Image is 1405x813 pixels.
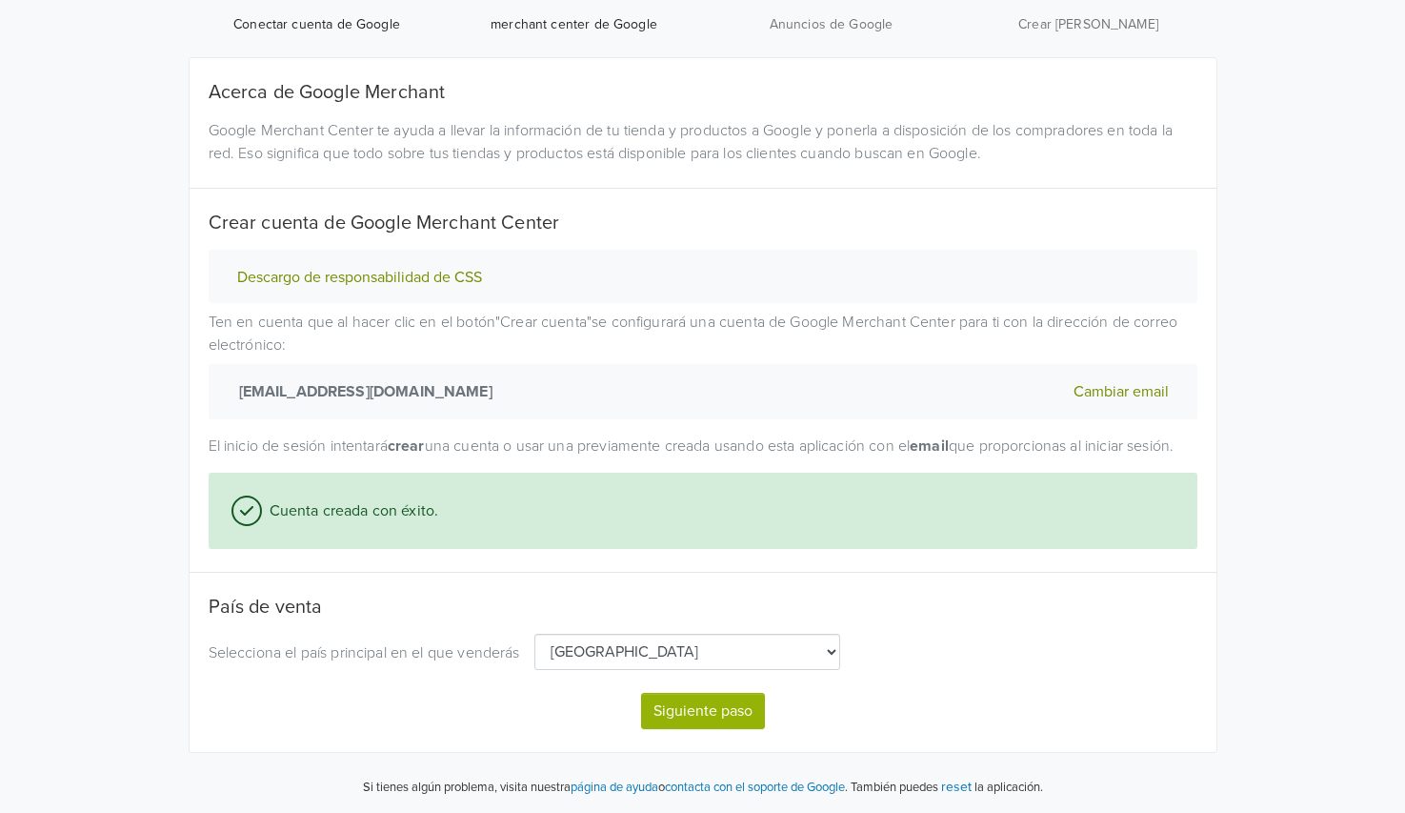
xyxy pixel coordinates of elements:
span: Anuncios de Google [711,15,953,34]
button: reset [941,776,972,798]
span: merchant center de Google [453,15,695,34]
button: Descargo de responsabilidad de CSS [231,268,488,288]
p: El inicio de sesión intentará una cuenta o usar una previamente creada usando esta aplicación con... [209,435,1197,457]
button: Siguiente paso [641,693,765,729]
strong: crear [388,437,425,456]
a: página de ayuda [571,780,658,795]
strong: [EMAIL_ADDRESS][DOMAIN_NAME] [231,380,492,403]
span: Cuenta creada con éxito. [262,499,439,522]
div: Google Merchant Center te ayuda a llevar la información de tu tienda y productos a Google y poner... [194,119,1212,165]
p: Si tienes algún problema, visita nuestra o . [363,779,848,798]
span: Conectar cuenta de Google [196,15,438,34]
button: Cambiar email [1068,379,1174,404]
h5: Acerca de Google Merchant [209,81,1197,104]
p: Ten en cuenta que al hacer clic en el botón " Crear cuenta " se configurará una cuenta de Google ... [209,311,1197,419]
strong: email [910,437,949,456]
h5: País de venta [209,596,1197,619]
p: También puedes la aplicación. [848,776,1043,798]
span: Crear [PERSON_NAME] [968,15,1210,34]
a: contacta con el soporte de Google [665,780,845,795]
h5: Crear cuenta de Google Merchant Center [209,212,1197,234]
p: Selecciona el país principal en el que venderás [209,641,520,664]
